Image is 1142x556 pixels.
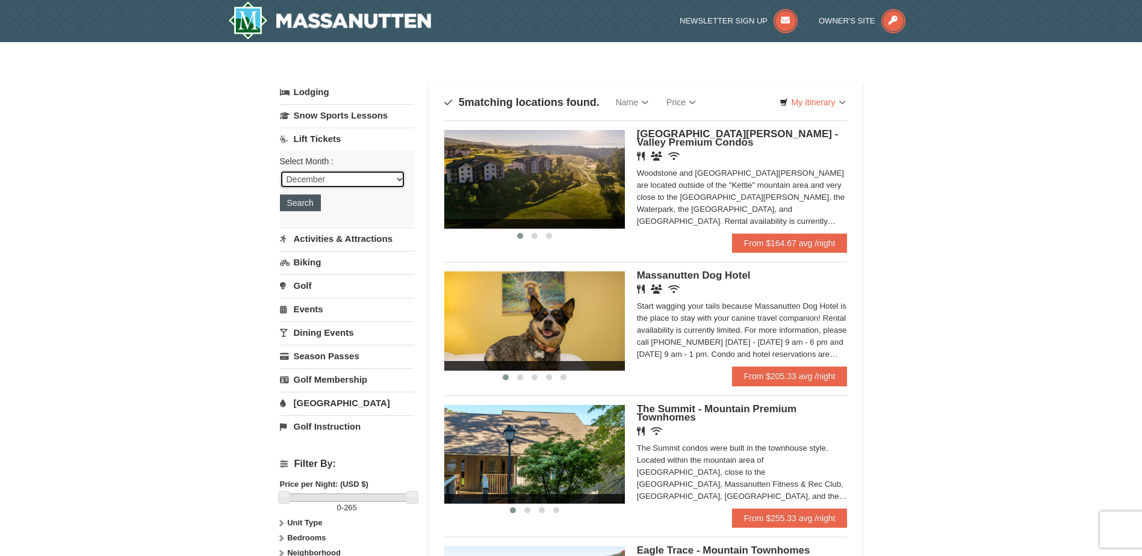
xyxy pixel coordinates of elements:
[280,415,414,437] a: Golf Instruction
[651,285,662,294] i: Banquet Facilities
[732,508,848,528] a: From $255.33 avg /night
[280,274,414,297] a: Golf
[637,427,645,436] i: Restaurant
[444,96,600,108] h4: matching locations found.
[287,518,322,527] strong: Unit Type
[668,285,680,294] i: Wireless Internet (free)
[819,16,875,25] span: Owner's Site
[287,533,326,542] strong: Bedrooms
[459,96,465,108] span: 5
[637,442,848,502] div: The Summit condos were built in the townhouse style. Located within the mountain area of [GEOGRAP...
[280,459,414,469] h4: Filter By:
[637,152,645,161] i: Restaurant
[607,90,657,114] a: Name
[280,155,405,167] label: Select Month :
[280,128,414,150] a: Lift Tickets
[280,194,321,211] button: Search
[280,502,414,514] label: -
[668,152,680,161] i: Wireless Internet (free)
[337,503,341,512] span: 0
[280,104,414,126] a: Snow Sports Lessons
[680,16,798,25] a: Newsletter Sign Up
[732,233,848,253] a: From $164.67 avg /night
[280,480,368,489] strong: Price per Night: (USD $)
[280,321,414,344] a: Dining Events
[651,152,662,161] i: Banquet Facilities
[680,16,768,25] span: Newsletter Sign Up
[637,128,839,148] span: [GEOGRAPHIC_DATA][PERSON_NAME] - Valley Premium Condos
[280,227,414,250] a: Activities & Attractions
[819,16,905,25] a: Owner's Site
[637,300,848,360] div: Start wagging your tails because Massanutten Dog Hotel is the place to stay with your canine trav...
[280,251,414,273] a: Biking
[344,503,357,512] span: 265
[280,81,414,103] a: Lodging
[772,93,853,111] a: My Itinerary
[637,403,796,423] span: The Summit - Mountain Premium Townhomes
[280,298,414,320] a: Events
[637,270,751,281] span: Massanutten Dog Hotel
[280,345,414,367] a: Season Passes
[280,392,414,414] a: [GEOGRAPHIC_DATA]
[637,285,645,294] i: Restaurant
[228,1,432,40] img: Massanutten Resort Logo
[651,427,662,436] i: Wireless Internet (free)
[228,1,432,40] a: Massanutten Resort
[637,167,848,227] div: Woodstone and [GEOGRAPHIC_DATA][PERSON_NAME] are located outside of the "Kettle" mountain area an...
[637,545,810,556] span: Eagle Trace - Mountain Townhomes
[280,368,414,391] a: Golf Membership
[732,366,848,386] a: From $205.33 avg /night
[657,90,705,114] a: Price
